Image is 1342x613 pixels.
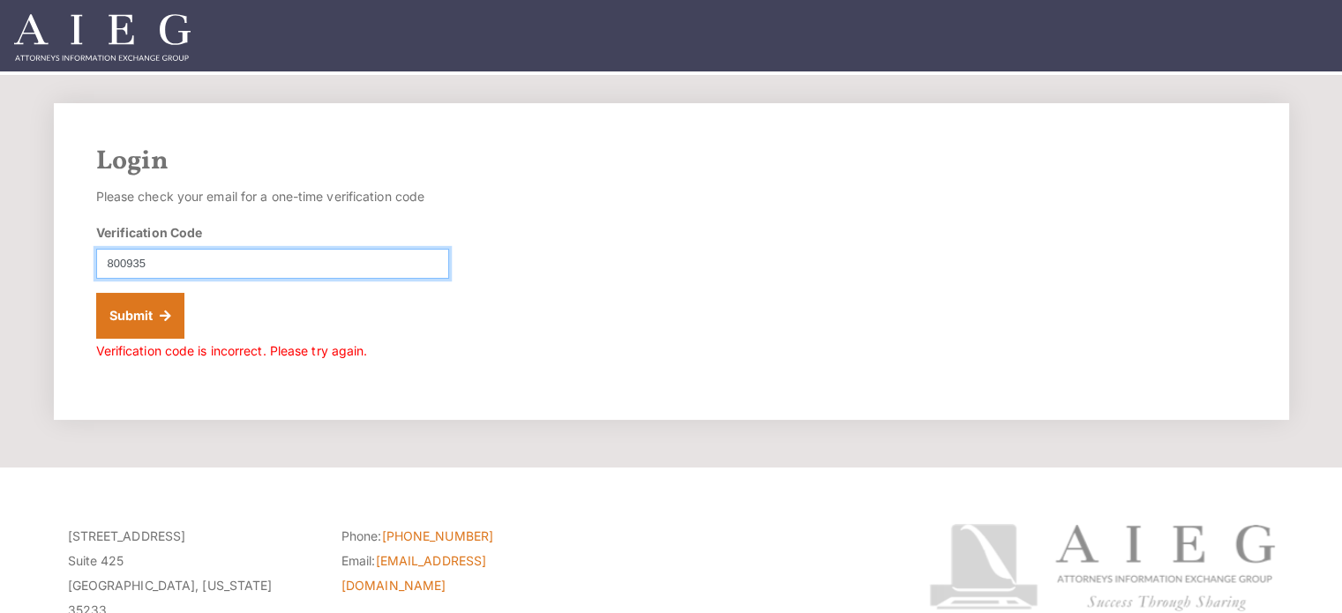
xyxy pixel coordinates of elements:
[96,184,449,209] p: Please check your email for a one-time verification code
[382,528,493,543] a: [PHONE_NUMBER]
[14,14,191,61] img: Attorneys Information Exchange Group
[929,524,1275,611] img: Attorneys Information Exchange Group logo
[341,553,486,593] a: [EMAIL_ADDRESS][DOMAIN_NAME]
[96,293,185,339] button: Submit
[96,146,1247,177] h2: Login
[96,223,203,242] label: Verification Code
[341,524,589,549] li: Phone:
[341,549,589,598] li: Email:
[96,343,368,358] span: Verification code is incorrect. Please try again.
